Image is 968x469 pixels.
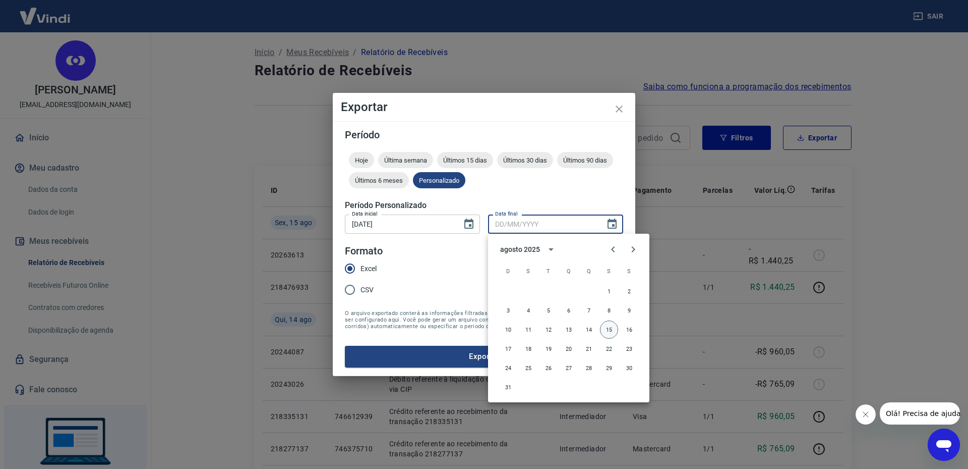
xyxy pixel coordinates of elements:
button: Exportar [345,346,623,367]
span: Hoje [349,157,374,164]
span: segunda-feira [519,261,537,281]
span: quarta-feira [560,261,578,281]
button: calendar view is open, switch to year view [542,241,560,258]
span: Últimos 30 dias [497,157,553,164]
button: 1 [600,282,618,300]
input: DD/MM/YYYY [488,215,598,233]
div: Últimos 6 meses [349,172,409,188]
button: 20 [560,340,578,358]
span: Última semana [378,157,433,164]
span: Excel [360,264,377,274]
button: 5 [539,301,558,320]
span: Olá! Precisa de ajuda? [6,7,85,15]
div: Personalizado [413,172,465,188]
span: sábado [620,261,638,281]
iframe: Button to launch messaging window [928,429,960,461]
h4: Exportar [341,101,627,113]
span: Últimos 6 meses [349,177,409,184]
span: O arquivo exportado conterá as informações filtradas na tela anterior com exceção do período que ... [345,310,623,330]
button: 12 [539,321,558,339]
button: Choose date [602,214,622,234]
button: 18 [519,340,537,358]
button: 29 [600,359,618,377]
button: 19 [539,340,558,358]
button: 14 [580,321,598,339]
iframe: Message from company [880,402,960,425]
button: 15 [600,321,618,339]
button: 26 [539,359,558,377]
button: 2 [620,282,638,300]
span: sexta-feira [600,261,618,281]
button: 8 [600,301,618,320]
button: 16 [620,321,638,339]
div: Últimos 30 dias [497,152,553,168]
button: 17 [499,340,517,358]
div: Últimos 15 dias [437,152,493,168]
legend: Formato [345,244,383,258]
button: 7 [580,301,598,320]
button: 9 [620,301,638,320]
button: 31 [499,378,517,396]
button: close [607,97,631,121]
button: 22 [600,340,618,358]
div: Última semana [378,152,433,168]
span: Personalizado [413,177,465,184]
span: CSV [360,285,374,295]
label: Data inicial [352,210,378,218]
button: 21 [580,340,598,358]
button: 28 [580,359,598,377]
span: Últimos 15 dias [437,157,493,164]
button: 6 [560,301,578,320]
button: 4 [519,301,537,320]
button: 3 [499,301,517,320]
h5: Período [345,130,623,140]
button: 30 [620,359,638,377]
button: 13 [560,321,578,339]
span: quinta-feira [580,261,598,281]
button: Previous month [603,239,623,259]
iframe: Close message [856,404,876,425]
label: Data final [495,210,518,218]
button: 11 [519,321,537,339]
button: Choose date, selected date is 1 de ago de 2025 [459,214,479,234]
div: Hoje [349,152,374,168]
button: Next month [623,239,643,259]
button: 23 [620,340,638,358]
span: domingo [499,261,517,281]
button: 10 [499,321,517,339]
button: 24 [499,359,517,377]
div: agosto 2025 [500,244,539,255]
span: Últimos 90 dias [557,157,613,164]
button: 25 [519,359,537,377]
input: DD/MM/YYYY [345,215,455,233]
span: terça-feira [539,261,558,281]
h5: Período Personalizado [345,200,623,211]
div: Últimos 90 dias [557,152,613,168]
button: 27 [560,359,578,377]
